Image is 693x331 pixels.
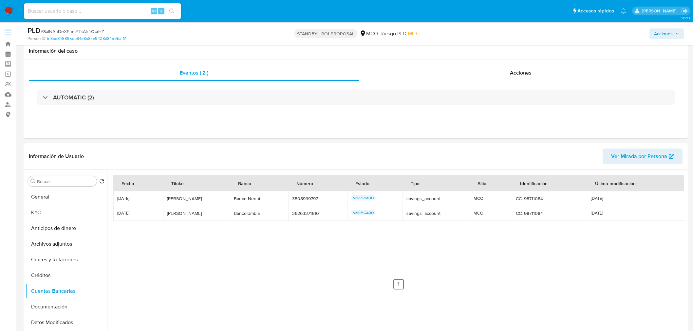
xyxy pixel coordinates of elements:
[25,268,107,283] button: Créditos
[654,28,673,39] span: Acciones
[577,8,614,14] span: Accesos rápidos
[160,8,162,14] span: s
[99,179,104,186] button: Volver al orden por defecto
[25,205,107,220] button: KYC
[642,8,679,14] p: felipe.cayon@mercadolibre.com
[37,179,94,184] input: Buscar
[53,94,94,101] h3: AUTOMATIC (2)
[29,153,84,160] h1: Información de Usuario
[25,236,107,252] button: Archivos adjuntos
[25,252,107,268] button: Cruces y Relaciones
[360,30,378,37] div: MCO
[408,30,417,37] span: MID
[611,148,667,164] span: Ver Mirada por Persona
[510,69,532,77] span: Acciones
[294,29,357,38] p: STANDBY - ROI PROPOSAL
[681,8,688,14] a: Salir
[603,148,683,164] button: Ver Mirada por Persona
[37,90,675,105] div: AUTOMATIC (2)
[28,25,41,36] b: PLD
[381,30,417,37] span: Riesgo PLD:
[25,299,107,315] button: Documentación
[41,28,104,35] span: # SaINAhDeXFhrcF7kAh4OcrHZ
[28,36,46,42] b: Person ID
[180,69,208,77] span: Eventos ( 2 )
[165,7,178,16] button: search-icon
[25,220,107,236] button: Anticipos de dinero
[151,8,157,14] span: Alt
[25,189,107,205] button: General
[25,315,107,330] button: Datos Modificados
[24,7,181,15] input: Buscar usuario o caso...
[621,8,626,14] a: Notificaciones
[30,179,36,184] button: Buscar
[25,283,107,299] button: Cuentas Bancarias
[29,48,683,54] h1: Información del caso
[47,36,126,42] a: 5f3ba846865db84e8a87e9428d8459ba
[649,28,684,39] button: Acciones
